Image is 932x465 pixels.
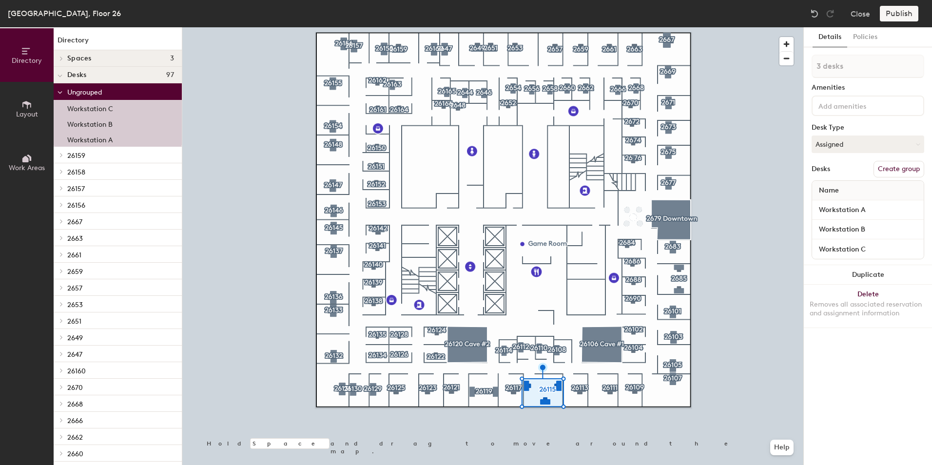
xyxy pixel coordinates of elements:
span: Directory [12,57,42,65]
span: Layout [16,110,38,118]
img: Redo [825,9,835,19]
div: Removes all associated reservation and assignment information [810,300,926,318]
span: 2653 [67,301,83,309]
div: Desk Type [812,124,924,132]
div: [GEOGRAPHIC_DATA], Floor 26 [8,7,121,19]
span: 26157 [67,185,85,193]
span: 26159 [67,152,85,160]
p: Workstation C [67,102,113,113]
span: Spaces [67,55,92,62]
span: 2662 [67,433,83,442]
span: 2651 [67,317,81,326]
span: 2661 [67,251,81,259]
h1: Directory [54,35,182,50]
span: 2657 [67,284,82,292]
span: Work Areas [9,164,45,172]
input: Unnamed desk [814,223,922,236]
span: 26158 [67,168,85,176]
button: Assigned [812,136,924,153]
button: Duplicate [804,265,932,285]
p: Workstation B [67,117,113,129]
button: Policies [847,27,883,47]
span: 2666 [67,417,83,425]
span: 2659 [67,268,83,276]
span: 2649 [67,334,83,342]
span: 2667 [67,218,82,226]
span: 2647 [67,350,82,359]
input: Add amenities [816,99,904,111]
input: Unnamed desk [814,203,922,217]
span: 97 [166,71,174,79]
button: DeleteRemoves all associated reservation and assignment information [804,285,932,328]
button: Close [851,6,870,21]
img: Undo [810,9,819,19]
span: Desks [67,71,86,79]
span: 26156 [67,201,85,210]
button: Create group [874,161,924,177]
input: Unnamed desk [814,242,922,256]
span: Ungrouped [67,88,102,97]
span: 2668 [67,400,83,408]
p: Workstation A [67,133,113,144]
span: 26160 [67,367,86,375]
div: Amenities [812,84,924,92]
span: 2663 [67,234,83,243]
div: Desks [812,165,830,173]
span: 2670 [67,384,83,392]
button: Details [813,27,847,47]
span: 2660 [67,450,83,458]
button: Help [770,440,794,455]
span: 3 [170,55,174,62]
span: Name [814,182,844,199]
